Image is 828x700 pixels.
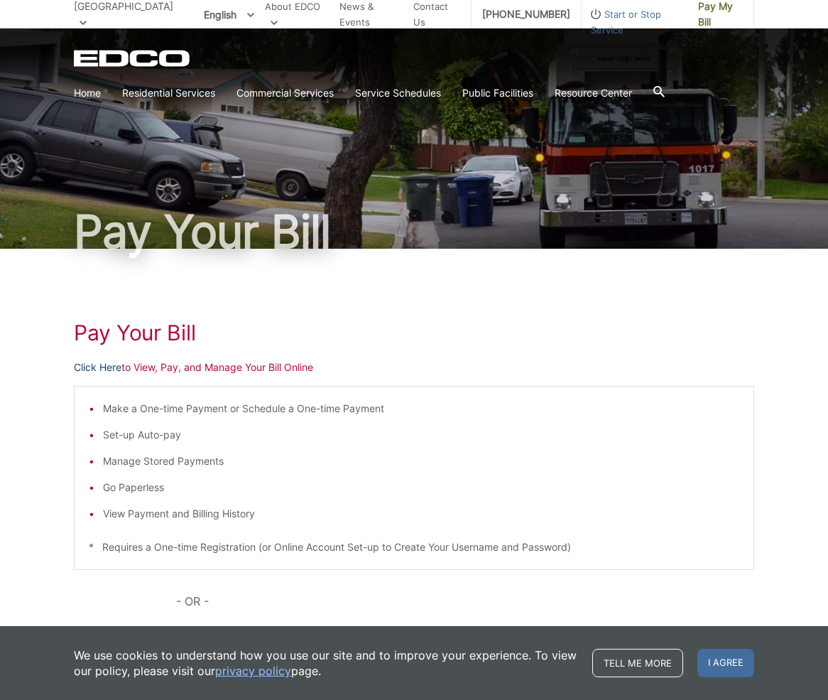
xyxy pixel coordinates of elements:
p: * Requires a One-time Registration (or Online Account Set-up to Create Your Username and Password) [89,539,739,555]
h1: Pay Your Bill [74,320,754,345]
p: We use cookies to understand how you use our site and to improve your experience. To view our pol... [74,647,578,679]
p: to View, Pay, and Manage Your Bill Online [74,360,754,375]
a: Tell me more [592,649,683,677]
h1: Pay Your Bill [74,209,754,254]
li: Go Paperless [103,480,739,495]
a: Public Facilities [462,85,533,101]
p: to Make a One-time Payment Only Online [74,624,754,640]
li: View Payment and Billing History [103,506,739,522]
p: - OR - [176,591,754,611]
a: Click Here [74,624,121,640]
a: Resource Center [555,85,632,101]
span: English [193,3,265,26]
li: Set-up Auto-pay [103,427,739,443]
a: privacy policy [215,663,291,679]
a: Home [74,85,101,101]
a: Click Here [74,360,121,375]
span: I agree [697,649,754,677]
li: Manage Stored Payments [103,453,739,469]
li: Make a One-time Payment or Schedule a One-time Payment [103,401,739,416]
a: Service Schedules [355,85,441,101]
a: Residential Services [122,85,215,101]
a: Commercial Services [236,85,334,101]
a: EDCD logo. Return to the homepage. [74,50,192,67]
